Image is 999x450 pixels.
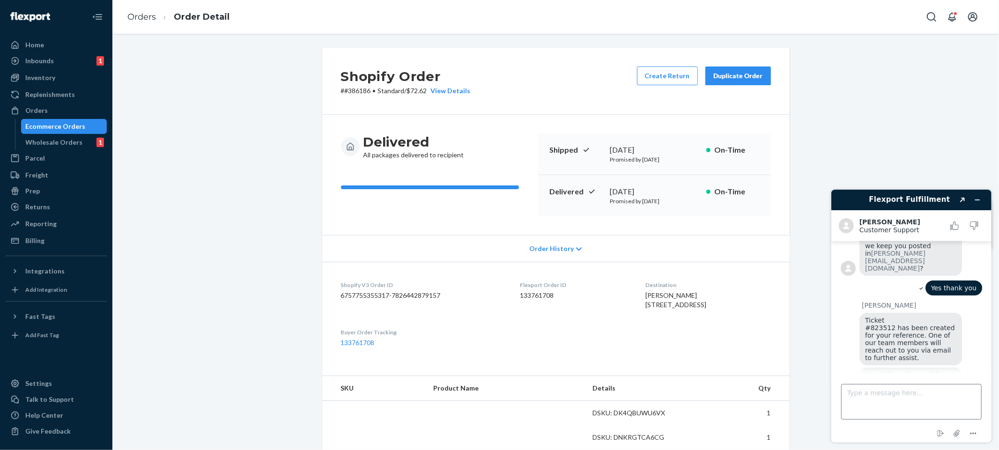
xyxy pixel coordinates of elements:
button: Fast Tags [6,309,107,324]
a: Home [6,37,107,52]
button: Open account menu [963,7,982,26]
th: Product Name [426,376,585,401]
a: Inbounds1 [6,53,107,68]
iframe: Find more information here [824,182,999,450]
div: Settings [25,379,52,388]
button: Talk to Support [6,392,107,407]
button: Give Feedback [6,424,107,439]
a: Add Fast Tag [6,328,107,343]
div: Orders [25,106,48,115]
td: 1 [688,401,789,426]
a: Billing [6,233,107,248]
span: [PERSON_NAME] [STREET_ADDRESS] [645,291,706,309]
p: Shipped [549,145,603,155]
dd: 133761708 [520,291,630,300]
a: Orders [6,103,107,118]
dt: Shopify V3 Order ID [341,281,505,289]
dt: Flexport Order ID [520,281,630,289]
a: Ecommerce Orders [21,119,107,134]
button: Open notifications [943,7,962,26]
ol: breadcrumbs [120,3,237,31]
button: Open Search Box [922,7,941,26]
div: All packages delivered to recipient [363,133,464,160]
div: Help Center [25,411,63,420]
a: Parcel [6,151,107,166]
button: Create Return [637,66,698,85]
h3: Delivered [363,133,464,150]
div: Duplicate Order [713,71,763,81]
a: Orders [127,12,156,22]
div: Billing [25,236,44,245]
div: 1 [96,138,104,147]
p: # #386186 / $72.62 [341,86,471,96]
div: Inventory [25,73,55,82]
div: Inbounds [25,56,54,66]
div: Talk to Support [25,395,74,404]
div: Home [25,40,44,50]
button: Close Navigation [88,7,107,26]
span: Chat [22,7,41,15]
img: Flexport logo [10,12,50,22]
div: Replenishments [25,90,75,99]
div: View Details [427,86,471,96]
a: Settings [6,376,107,391]
dt: Destination [645,281,770,289]
th: SKU [322,376,426,401]
th: Details [585,376,688,401]
span: Standard [378,87,405,95]
a: Wholesale Orders1 [21,135,107,150]
button: Duplicate Order [705,66,771,85]
div: [DATE] [610,186,699,197]
div: Freight [25,170,48,180]
div: Give Feedback [25,427,71,436]
div: Returns [25,202,50,212]
a: Inventory [6,70,107,85]
p: Promised by [DATE] [610,155,699,163]
div: Ecommerce Orders [26,122,86,131]
th: Qty [688,376,789,401]
span: • [373,87,376,95]
a: Replenishments [6,87,107,102]
a: Freight [6,168,107,183]
a: Prep [6,184,107,199]
button: Integrations [6,264,107,279]
div: Add Fast Tag [25,331,59,339]
div: DSKU: DNKRGTCA6CG [593,433,681,442]
div: 1 [96,56,104,66]
div: Fast Tags [25,312,55,321]
dd: 6757755355317-7826442879157 [341,291,505,300]
a: Reporting [6,216,107,231]
a: Order Detail [174,12,229,22]
dt: Buyer Order Tracking [341,328,505,336]
h2: Shopify Order [341,66,471,86]
a: 133761708 [341,339,375,347]
a: Add Integration [6,282,107,297]
div: Add Integration [25,286,67,294]
a: Returns [6,199,107,214]
td: 1 [688,425,789,450]
p: On-Time [714,186,760,197]
div: Wholesale Orders [26,138,83,147]
div: DSKU: DK4QBUWU6VX [593,408,681,418]
a: Help Center [6,408,107,423]
div: Parcel [25,154,45,163]
div: [DATE] [610,145,699,155]
p: Delivered [549,186,603,197]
